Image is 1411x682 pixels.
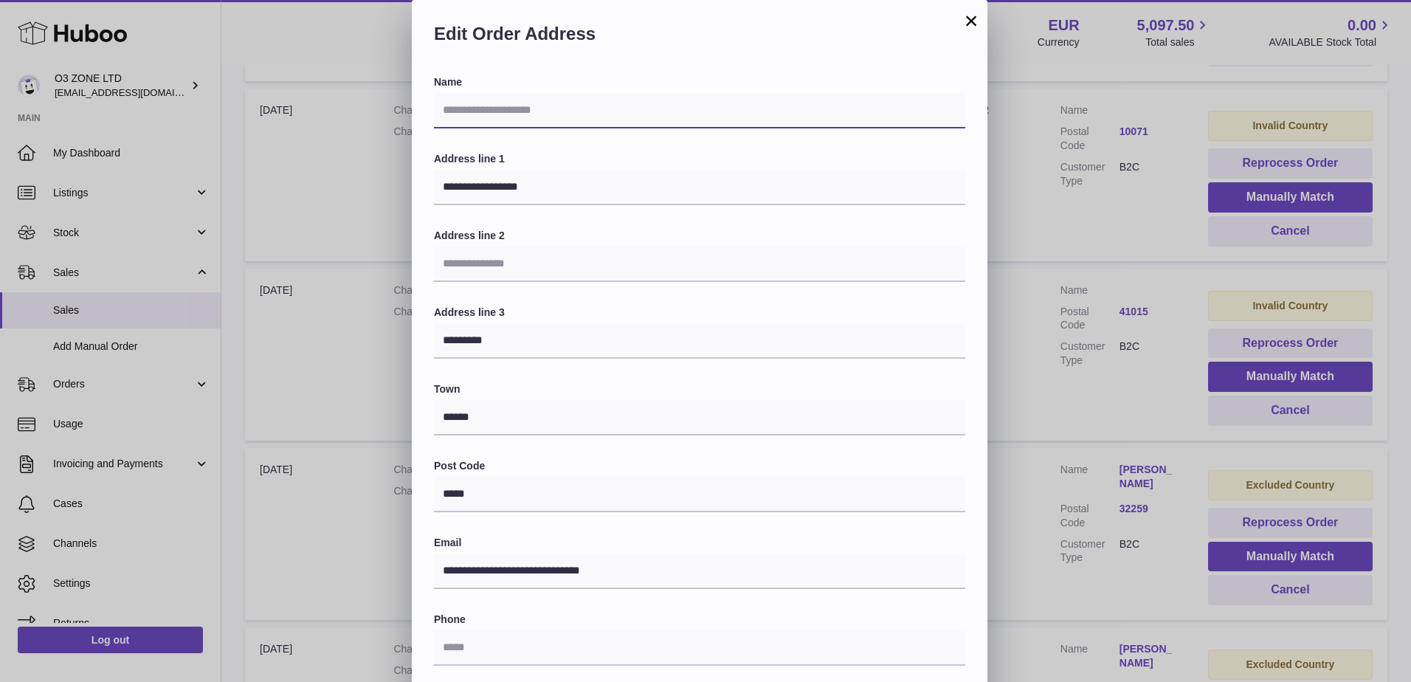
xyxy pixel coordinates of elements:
[434,613,965,627] label: Phone
[962,12,980,30] button: ×
[434,229,965,243] label: Address line 2
[434,306,965,320] label: Address line 3
[434,22,965,53] h2: Edit Order Address
[434,459,965,473] label: Post Code
[434,382,965,396] label: Town
[434,536,965,550] label: Email
[434,152,965,166] label: Address line 1
[434,75,965,89] label: Name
